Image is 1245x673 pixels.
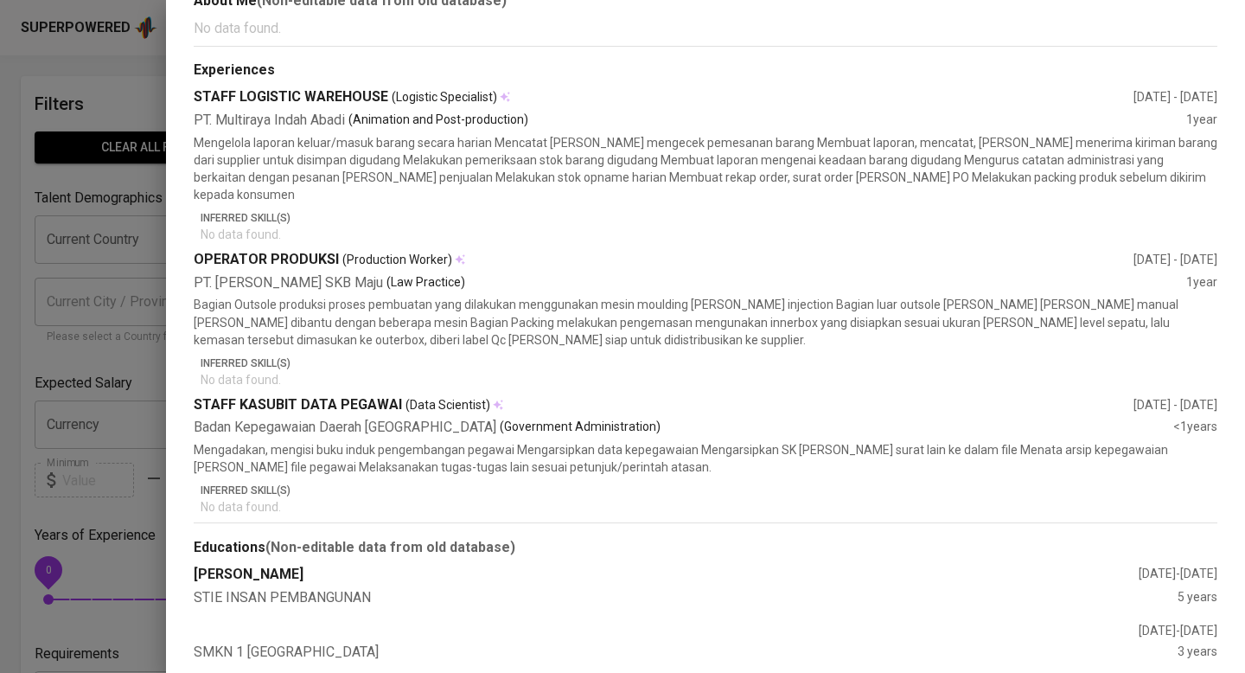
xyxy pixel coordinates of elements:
p: Inferred Skill(s) [201,356,1217,371]
div: <1 years [1173,418,1217,438]
p: Inferred Skill(s) [201,483,1217,498]
div: STAFF KASUBIT DATA PEGAWAI [194,395,1133,415]
span: [DATE] - [DATE] [1139,567,1217,580]
p: No data found. [201,371,1217,388]
div: Experiences [194,61,1217,80]
div: 3 years [1178,643,1217,663]
div: 1 year [1186,273,1217,293]
div: [DATE] - [DATE] [1133,251,1217,268]
div: STIE INSAN PEMBANGUNAN [194,588,1178,608]
div: OPERATOR PRODUKSI [194,250,1133,270]
div: Badan Kepegawaian Daerah [GEOGRAPHIC_DATA] [194,418,1173,438]
p: No data found. [194,18,1217,39]
span: [DATE] - [DATE] [1139,624,1217,638]
p: No data found. [201,226,1217,243]
b: (Non-editable data from old database) [265,539,515,555]
p: No data found. [201,498,1217,516]
p: Inferred Skill(s) [201,210,1217,226]
div: PT. [PERSON_NAME] SKB Maju [194,273,1186,293]
p: (Animation and Post-production) [348,111,528,131]
p: (Law Practice) [386,273,465,293]
p: Mengadakan, mengisi buku induk pengembangan pegawai Mengarsipkan data kepegawaian Mengarsipkan SK... [194,441,1217,476]
span: (Logistic Specialist) [392,88,497,106]
span: (Data Scientist) [405,396,490,413]
p: Bagian Outsole produksi proses pembuatan yang dilakukan menggunakan mesin moulding [PERSON_NAME] ... [194,296,1217,348]
div: [PERSON_NAME] [194,565,1139,585]
div: STAFF LOGISTIC WAREHOUSE [194,87,1133,107]
p: Mengelola laporan keluar/masuk barang secara harian Mencatat [PERSON_NAME] mengecek pemesanan bar... [194,134,1217,203]
div: 1 year [1186,111,1217,131]
p: (Government Administration) [500,418,661,438]
span: (Production Worker) [342,251,452,268]
div: Educations [194,537,1217,558]
div: [DATE] - [DATE] [1133,88,1217,106]
div: PT. Multiraya Indah Abadi [194,111,1186,131]
div: 5 years [1178,588,1217,608]
div: [DATE] - [DATE] [1133,396,1217,413]
div: SMKN 1 [GEOGRAPHIC_DATA] [194,643,1178,663]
